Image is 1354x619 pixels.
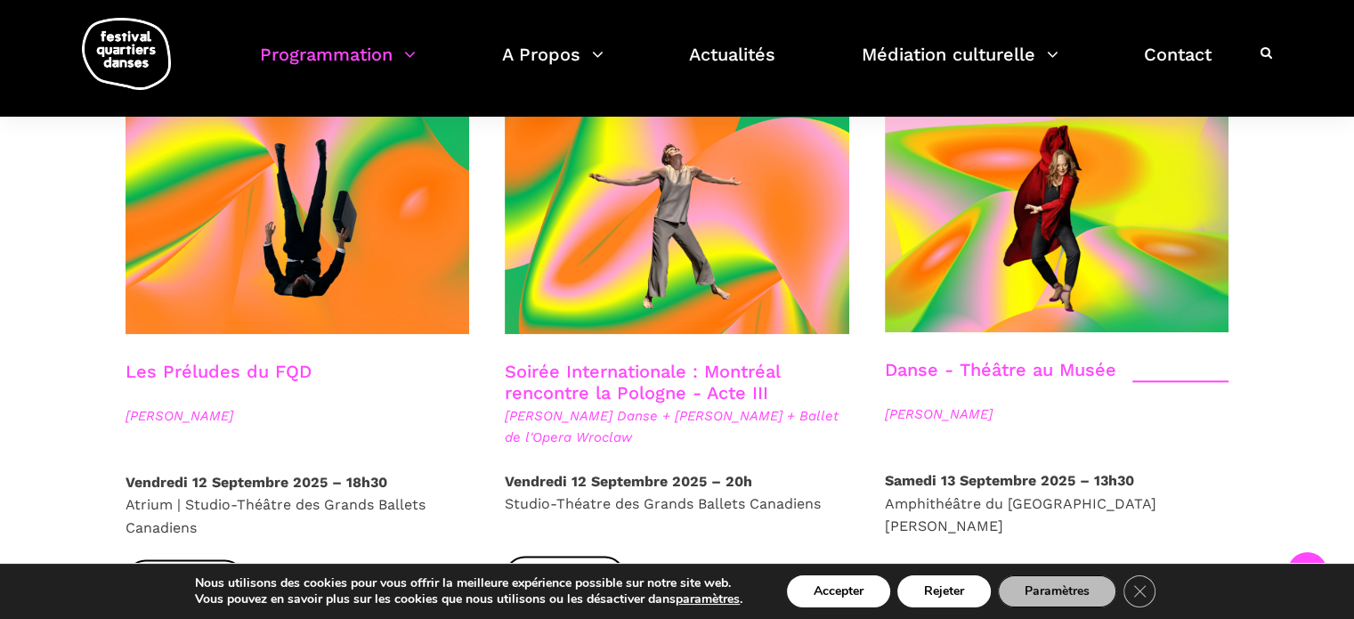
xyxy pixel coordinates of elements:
button: Accepter [787,575,890,607]
p: Vous pouvez en savoir plus sur les cookies que nous utilisons ou les désactiver dans . [195,591,742,607]
a: Médiation culturelle [862,39,1058,92]
button: Paramètres [998,575,1116,607]
a: Les Préludes du FQD [126,361,312,382]
a: Danse - Théâtre au Musée [885,359,1116,380]
a: Billetterie [505,556,625,596]
p: Nous utilisons des cookies pour vous offrir la meilleure expérience possible sur notre site web. [195,575,742,591]
strong: Vendredi 12 Septembre 2025 – 20h [505,473,752,490]
span: [PERSON_NAME] [126,405,470,427]
strong: Vendredi 12 Septembre 2025 – 18h30 [126,474,387,491]
button: Rejeter [897,575,991,607]
p: Amphithéâtre du [GEOGRAPHIC_DATA][PERSON_NAME] [885,469,1229,538]
span: [PERSON_NAME] [885,403,1229,425]
a: Contact [1144,39,1212,92]
span: [PERSON_NAME] Danse + [PERSON_NAME] + Ballet de l'Opera Wroclaw [505,405,849,448]
a: A Propos [502,39,604,92]
a: Billetterie [126,559,246,599]
a: Soirée Internationale : Montréal rencontre la Pologne - Acte III [505,361,780,403]
a: Programmation [260,39,416,92]
p: Studio-Théatre des Grands Ballets Canadiens [505,470,849,516]
button: Close GDPR Cookie Banner [1123,575,1155,607]
a: Actualités [689,39,775,92]
img: logo-fqd-med [82,18,171,90]
p: Atrium | Studio-Théâtre des Grands Ballets Canadiens [126,471,470,540]
strong: Samedi 13 Septembre 2025 – 13h30 [885,472,1134,489]
button: paramètres [676,591,740,607]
